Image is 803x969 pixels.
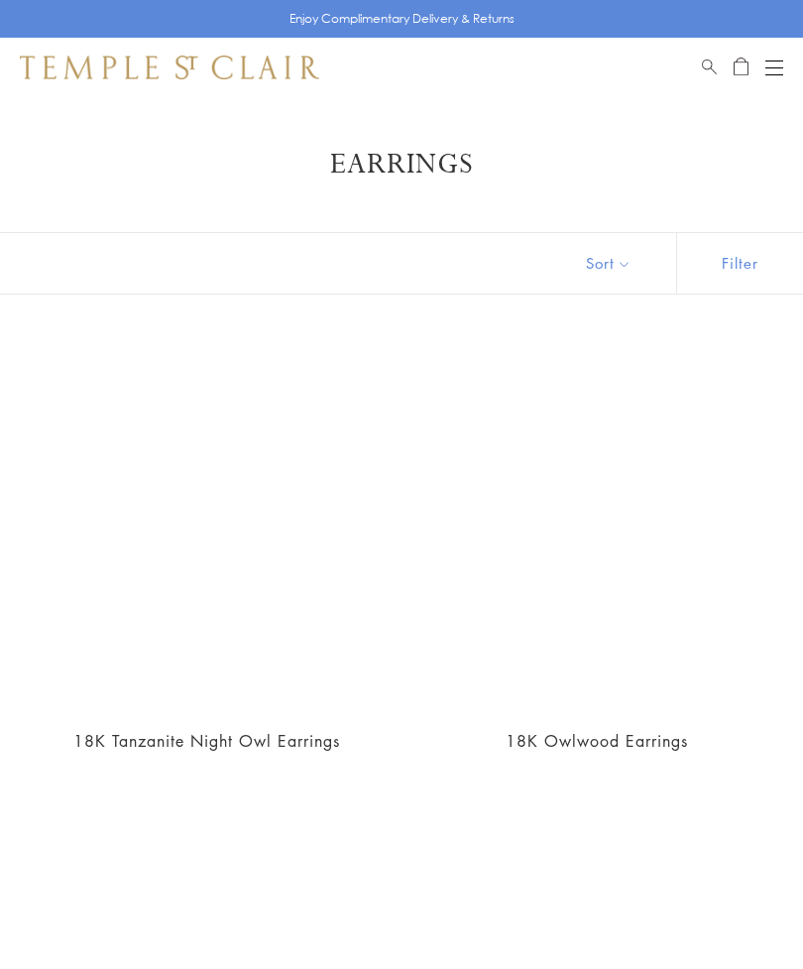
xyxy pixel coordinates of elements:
a: 18K Owlwood Earrings [413,344,779,710]
a: Open Shopping Bag [734,56,748,79]
a: 18K Owlwood Earrings [506,730,688,752]
a: Search [702,56,717,79]
img: Temple St. Clair [20,56,319,79]
button: Open navigation [765,56,783,79]
button: Show filters [676,233,803,294]
a: E36887-OWLTZTG [24,344,390,710]
a: 18K Tanzanite Night Owl Earrings [73,730,340,752]
button: Show sort by [541,233,676,294]
h1: Earrings [50,147,753,182]
p: Enjoy Complimentary Delivery & Returns [289,9,515,29]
